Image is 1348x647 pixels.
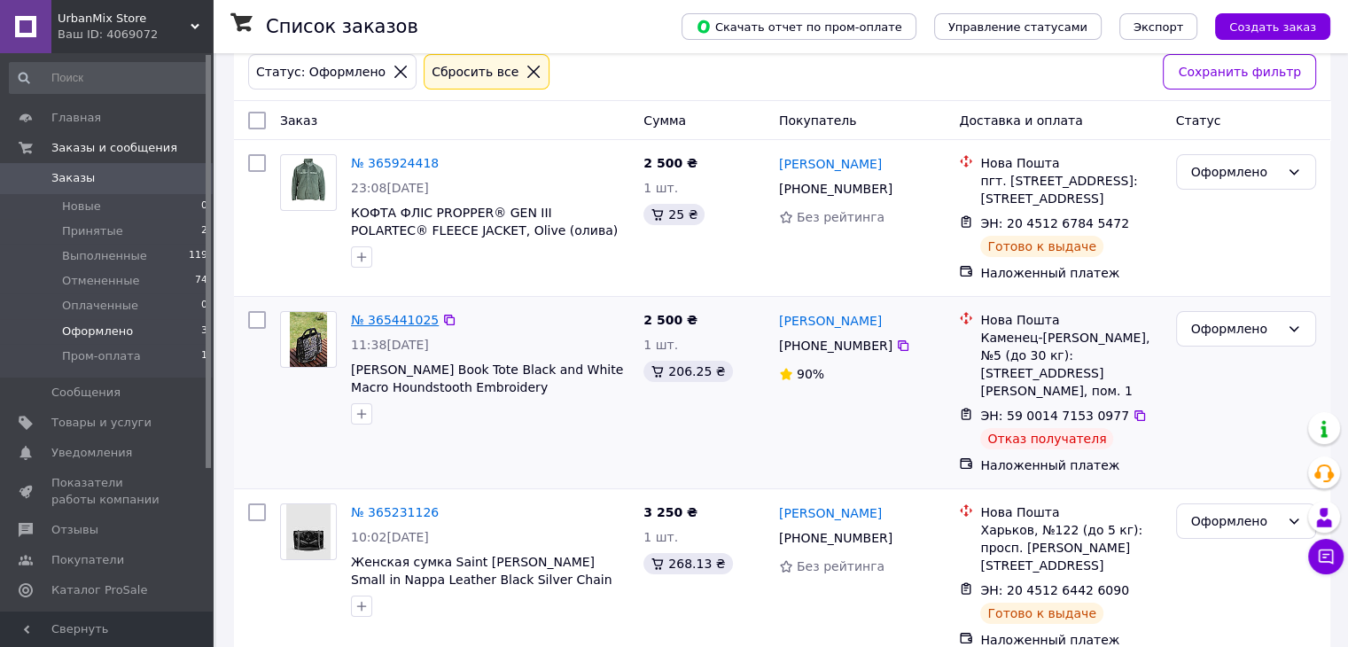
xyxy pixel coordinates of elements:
[51,415,152,431] span: Товары и услуги
[201,348,207,364] span: 1
[280,154,337,211] a: Фото товару
[980,236,1103,257] div: Готово к выдаче
[51,170,95,186] span: Заказы
[1119,13,1197,40] button: Экспорт
[775,526,896,550] div: [PHONE_NUMBER]
[189,248,207,264] span: 119
[266,16,418,37] h1: Список заказов
[9,62,209,94] input: Поиск
[351,362,623,394] a: [PERSON_NAME] Book Tote Black and White Macro Houndstooth Embroidery
[51,110,101,126] span: Главная
[643,505,697,519] span: 3 250 ₴
[779,155,882,173] a: [PERSON_NAME]
[797,559,884,573] span: Без рейтинга
[58,27,213,43] div: Ваш ID: 4069072
[51,552,124,568] span: Покупатели
[934,13,1102,40] button: Управление статусами
[51,522,98,538] span: Отзывы
[62,298,138,314] span: Оплаченные
[351,313,439,327] a: № 365441025
[797,367,824,381] span: 90%
[280,113,317,128] span: Заказ
[797,210,884,224] span: Без рейтинга
[1191,162,1280,182] div: Оформлено
[643,204,705,225] div: 25 ₴
[1191,319,1280,339] div: Оформлено
[682,13,916,40] button: Скачать отчет по пром-оплате
[643,156,697,170] span: 2 500 ₴
[253,62,389,82] div: Статус: Оформлено
[201,199,207,214] span: 0
[643,181,678,195] span: 1 шт.
[62,273,139,289] span: Отмененные
[775,176,896,201] div: [PHONE_NUMBER]
[980,311,1161,329] div: Нова Пошта
[201,223,207,239] span: 2
[1229,20,1316,34] span: Создать заказ
[351,555,612,587] a: Женская сумка Saint [PERSON_NAME] Small in Nappa Leather Black Silver Chain
[428,62,522,82] div: Сбросить все
[1176,113,1221,128] span: Статус
[290,312,327,367] img: Фото товару
[1134,20,1183,34] span: Экспорт
[201,323,207,339] span: 3
[980,521,1161,574] div: Харьков, №122 (до 5 кг): просп. [PERSON_NAME][STREET_ADDRESS]
[351,181,429,195] span: 23:08[DATE]
[58,11,191,27] span: UrbanMix Store
[201,298,207,314] span: 0
[62,348,141,364] span: Пром-оплата
[980,583,1129,597] span: ЭН: 20 4512 6442 6090
[643,553,732,574] div: 268.13 ₴
[696,19,902,35] span: Скачать отчет по пром-оплате
[779,113,857,128] span: Покупатель
[62,323,133,339] span: Оформлено
[775,333,896,358] div: [PHONE_NUMBER]
[1191,511,1280,531] div: Оформлено
[62,248,147,264] span: Выполненные
[980,329,1161,400] div: Каменец-[PERSON_NAME], №5 (до 30 кг): [STREET_ADDRESS][PERSON_NAME], пом. 1
[643,313,697,327] span: 2 500 ₴
[51,140,177,156] span: Заказы и сообщения
[351,156,439,170] a: № 365924418
[980,172,1161,207] div: пгт. [STREET_ADDRESS]: [STREET_ADDRESS]
[959,113,1082,128] span: Доставка и оплата
[280,503,337,560] a: Фото товару
[51,582,147,598] span: Каталог ProSale
[1178,62,1301,82] span: Сохранить фильтр
[195,273,207,289] span: 74
[51,475,164,507] span: Показатели работы компании
[643,113,686,128] span: Сумма
[351,338,429,352] span: 11:38[DATE]
[351,530,429,544] span: 10:02[DATE]
[1308,539,1344,574] button: Чат с покупателем
[779,504,882,522] a: [PERSON_NAME]
[980,428,1113,449] div: Отказ получателя
[51,445,132,461] span: Уведомления
[1197,19,1330,33] a: Создать заказ
[980,456,1161,474] div: Наложенный платеж
[948,20,1087,34] span: Управление статусами
[980,264,1161,282] div: Наложенный платеж
[980,409,1129,423] span: ЭН: 59 0014 7153 0977
[980,503,1161,521] div: Нова Пошта
[1163,54,1316,90] button: Сохранить фильтр
[980,216,1129,230] span: ЭН: 20 4512 6784 5472
[51,385,121,401] span: Сообщения
[980,154,1161,172] div: Нова Пошта
[62,199,101,214] span: Новые
[643,361,732,382] div: 206.25 ₴
[779,312,882,330] a: [PERSON_NAME]
[290,155,326,210] img: Фото товару
[643,530,678,544] span: 1 шт.
[643,338,678,352] span: 1 шт.
[62,223,123,239] span: Принятые
[351,505,439,519] a: № 365231126
[980,603,1103,624] div: Готово к выдаче
[280,311,337,368] a: Фото товару
[351,206,618,238] a: КОФТА ФЛІС PROPPER® GEN III POLARTEC® FLEECE JACKET, Olive (олива)
[286,504,331,559] img: Фото товару
[1215,13,1330,40] button: Создать заказ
